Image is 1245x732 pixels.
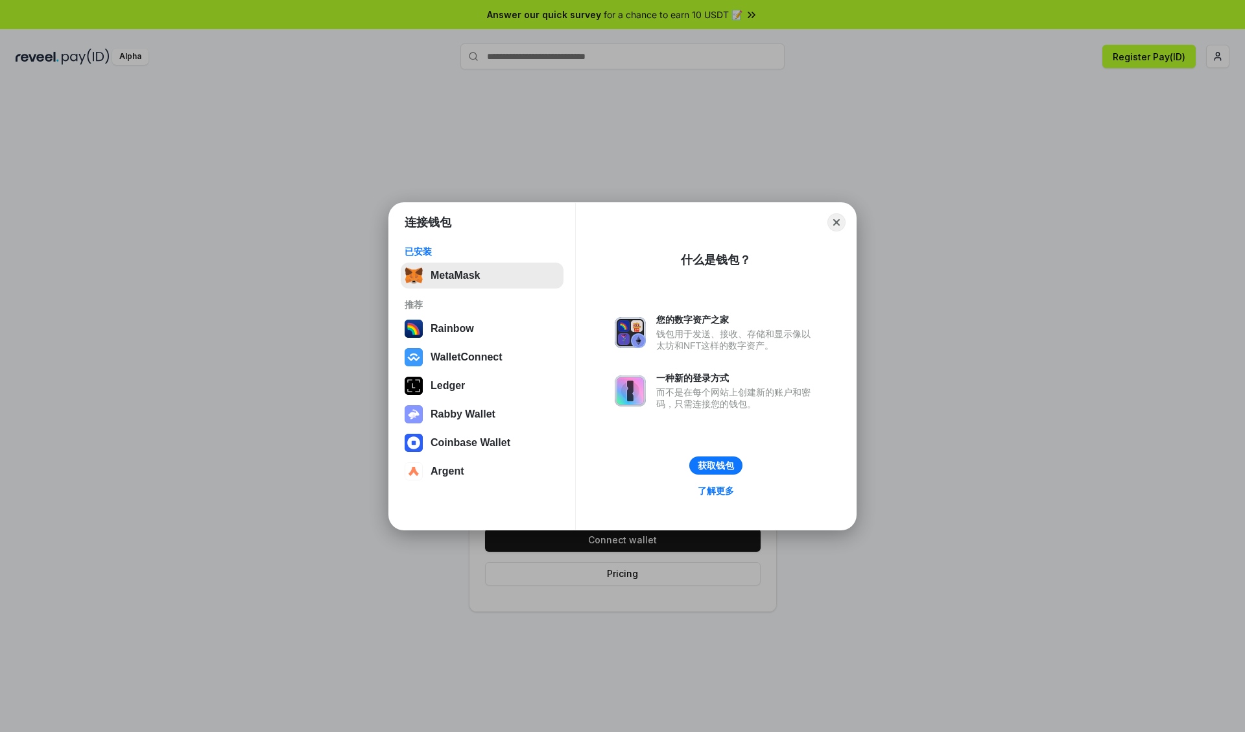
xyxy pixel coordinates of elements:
[698,485,734,497] div: 了解更多
[401,316,563,342] button: Rainbow
[431,466,464,477] div: Argent
[615,375,646,407] img: svg+xml,%3Csvg%20xmlns%3D%22http%3A%2F%2Fwww.w3.org%2F2000%2Fsvg%22%20fill%3D%22none%22%20viewBox...
[401,458,563,484] button: Argent
[405,405,423,423] img: svg+xml,%3Csvg%20xmlns%3D%22http%3A%2F%2Fwww.w3.org%2F2000%2Fsvg%22%20fill%3D%22none%22%20viewBox...
[401,263,563,289] button: MetaMask
[431,408,495,420] div: Rabby Wallet
[615,317,646,348] img: svg+xml,%3Csvg%20xmlns%3D%22http%3A%2F%2Fwww.w3.org%2F2000%2Fsvg%22%20fill%3D%22none%22%20viewBox...
[405,299,560,311] div: 推荐
[656,372,817,384] div: 一种新的登录方式
[690,482,742,499] a: 了解更多
[431,351,503,363] div: WalletConnect
[431,270,480,281] div: MetaMask
[656,328,817,351] div: 钱包用于发送、接收、存储和显示像以太坊和NFT这样的数字资产。
[681,252,751,268] div: 什么是钱包？
[401,430,563,456] button: Coinbase Wallet
[827,213,846,231] button: Close
[401,344,563,370] button: WalletConnect
[405,434,423,452] img: svg+xml,%3Csvg%20width%3D%2228%22%20height%3D%2228%22%20viewBox%3D%220%200%2028%2028%22%20fill%3D...
[405,246,560,257] div: 已安装
[656,386,817,410] div: 而不是在每个网站上创建新的账户和密码，只需连接您的钱包。
[405,320,423,338] img: svg+xml,%3Csvg%20width%3D%22120%22%20height%3D%22120%22%20viewBox%3D%220%200%20120%20120%22%20fil...
[401,373,563,399] button: Ledger
[405,215,451,230] h1: 连接钱包
[656,314,817,325] div: 您的数字资产之家
[689,456,742,475] button: 获取钱包
[431,437,510,449] div: Coinbase Wallet
[431,323,474,335] div: Rainbow
[401,401,563,427] button: Rabby Wallet
[405,462,423,480] img: svg+xml,%3Csvg%20width%3D%2228%22%20height%3D%2228%22%20viewBox%3D%220%200%2028%2028%22%20fill%3D...
[698,460,734,471] div: 获取钱包
[405,377,423,395] img: svg+xml,%3Csvg%20xmlns%3D%22http%3A%2F%2Fwww.w3.org%2F2000%2Fsvg%22%20width%3D%2228%22%20height%3...
[431,380,465,392] div: Ledger
[405,266,423,285] img: svg+xml,%3Csvg%20fill%3D%22none%22%20height%3D%2233%22%20viewBox%3D%220%200%2035%2033%22%20width%...
[405,348,423,366] img: svg+xml,%3Csvg%20width%3D%2228%22%20height%3D%2228%22%20viewBox%3D%220%200%2028%2028%22%20fill%3D...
